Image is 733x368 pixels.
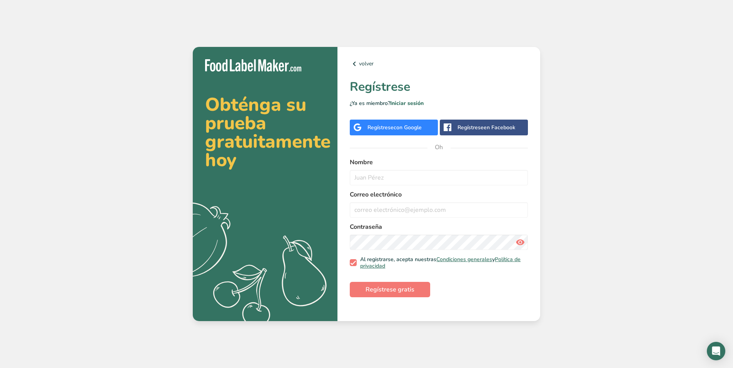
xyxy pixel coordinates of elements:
font: y [492,256,495,263]
a: Condiciones generales [436,256,492,263]
a: Iniciar sesión [390,100,424,107]
font: en Facebook [484,124,515,131]
font: Oh [435,143,443,152]
font: Regístrese [350,78,410,95]
a: volver [350,59,528,68]
font: Obténga su [205,92,306,117]
font: con Google [394,124,422,131]
font: Regístrese gratis [366,285,414,294]
font: volver [359,60,374,67]
font: Al registrarse, acepta nuestras [360,256,436,263]
input: correo electrónico@ejemplo.com [350,202,528,218]
button: Regístrese gratis [350,282,430,297]
font: ¿Ya es miembro? [350,100,390,107]
input: Juan Pérez [350,170,528,185]
font: Regístrese [367,124,394,131]
div: Open Intercom Messenger [707,342,725,360]
font: prueba gratuitamente [205,110,331,154]
font: Correo electrónico [350,190,402,199]
font: Nombre [350,158,373,167]
a: Política de privacidad [360,256,521,270]
font: hoy [205,147,237,173]
font: Contraseña [350,223,382,231]
img: Fabricante de etiquetas para alimentos [205,59,301,72]
font: Regístrese [457,124,484,131]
